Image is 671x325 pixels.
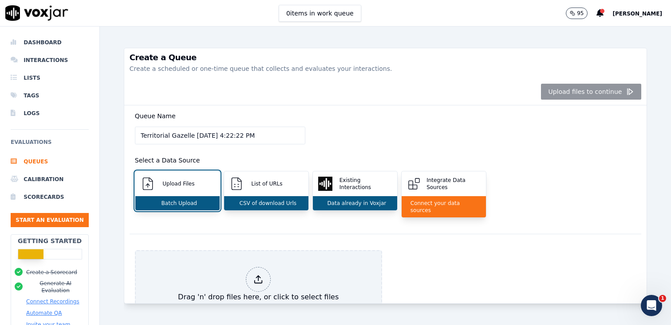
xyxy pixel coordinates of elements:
a: Scorecards [11,188,89,206]
p: 95 [577,10,584,17]
img: Existing Interactions [318,177,332,191]
h3: Create a Queue [130,54,642,62]
h6: Evaluations [11,137,89,153]
p: Integrate Data Sources [423,177,481,191]
a: Tags [11,87,89,104]
img: voxjar logo [5,5,68,21]
a: Dashboard [11,34,89,51]
button: Automate QA [26,310,62,317]
button: Create a Scorecard [26,269,77,276]
p: Data already in Voxjar [324,200,386,207]
a: Lists [11,69,89,87]
a: Queues [11,153,89,170]
p: Create a scheduled or one-time queue that collects and evaluates your interactions. [130,64,642,73]
button: [PERSON_NAME] [612,8,671,19]
h2: Getting Started [18,236,82,245]
a: Calibration [11,170,89,188]
p: Batch Upload [158,200,197,207]
p: Connect your data sources [407,200,481,214]
span: [PERSON_NAME] [612,11,662,17]
p: Existing Interactions [336,177,392,191]
p: CSV of download Urls [236,200,297,207]
button: 0items in work queue [279,5,361,22]
a: Interactions [11,51,89,69]
div: Drag 'n' drop files here, or click to select files [174,263,342,306]
input: Enter Queue Name [135,127,305,144]
p: List of URLs [248,180,282,187]
button: Generate AI Evaluation [26,280,85,294]
span: 1 [659,295,666,302]
a: Logs [11,104,89,122]
button: Connect Recordings [26,298,79,305]
iframe: Intercom live chat [641,295,662,316]
label: Queue Name [135,112,176,120]
button: Start an Evaluation [11,213,89,227]
button: 95 [566,8,596,19]
button: 95 [566,8,588,19]
label: Select a Data Source [135,157,200,164]
p: Upload Files [159,180,194,187]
